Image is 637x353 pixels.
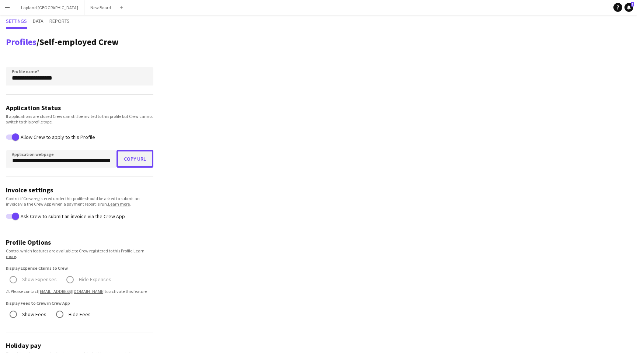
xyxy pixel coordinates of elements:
[21,309,46,320] label: Show Fees
[6,196,153,207] div: Control if Crew registered under this profile should be asked to submit an invoice via the Crew A...
[33,18,43,24] span: Data
[6,300,153,307] label: Display Fees to Crew in Crew App
[15,0,84,15] button: Lapland [GEOGRAPHIC_DATA]
[6,238,153,247] h3: Profile Options
[19,134,95,140] label: Allow Crew to apply to this Profile
[6,104,153,112] h3: Application Status
[6,186,153,194] h3: Invoice settings
[39,36,119,48] span: Self-employed Crew
[6,265,153,272] label: Display Expense Claims to Crew
[631,2,634,7] span: 1
[6,248,145,259] a: Learn more
[6,36,119,48] h1: /
[6,289,153,294] span: ⚠ Please contact to activate this feature
[624,3,633,12] a: 1
[6,248,153,259] div: Control which features are available to Crew registered to this Profile. .
[6,341,153,350] h3: Holiday pay
[67,309,91,320] label: Hide Fees
[49,18,70,24] span: Reports
[116,150,153,168] button: Copy URL
[6,113,153,125] div: If applications are closed Crew can still be invited to this profile but Crew cannot switch to th...
[19,213,125,219] label: Ask Crew to submit an invoice via the Crew App
[6,36,36,48] a: Profiles
[108,201,130,207] a: Learn more
[84,0,117,15] button: New Board
[6,18,27,24] span: Settings
[38,289,105,294] a: [EMAIL_ADDRESS][DOMAIN_NAME]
